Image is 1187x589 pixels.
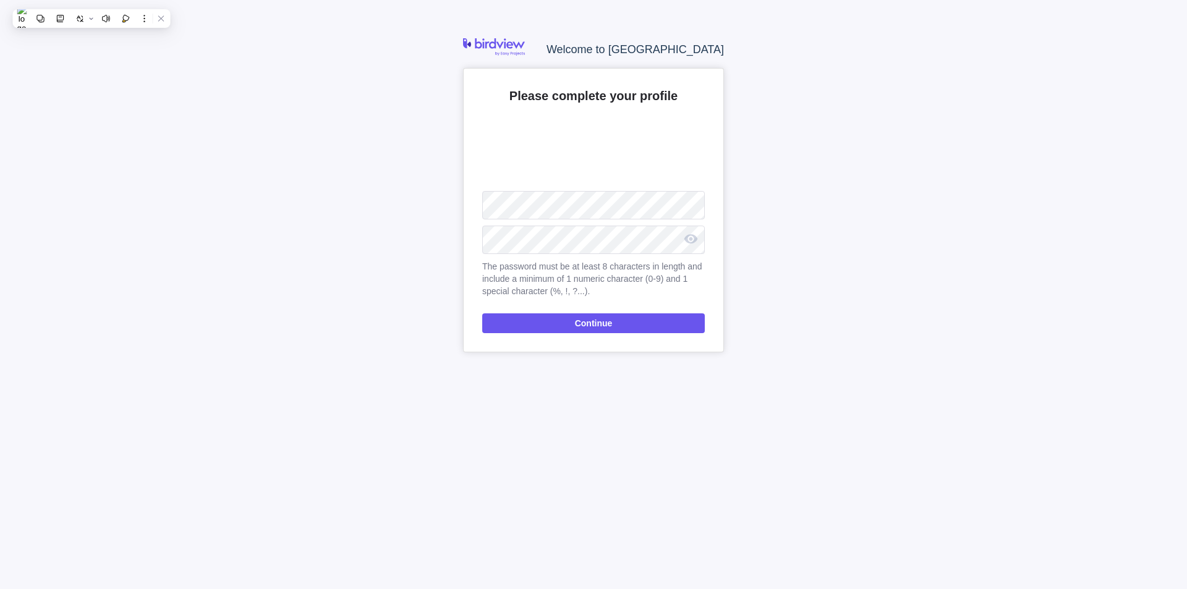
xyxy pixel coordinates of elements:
img: logo [463,38,525,56]
span: The password must be at least 8 characters in length and include a minimum of 1 numeric character... [482,260,705,297]
h2: Please complete your profile [482,87,705,104]
span: Continue [482,313,705,333]
span: Continue [575,316,613,331]
span: Welcome to [GEOGRAPHIC_DATA] [547,43,724,56]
